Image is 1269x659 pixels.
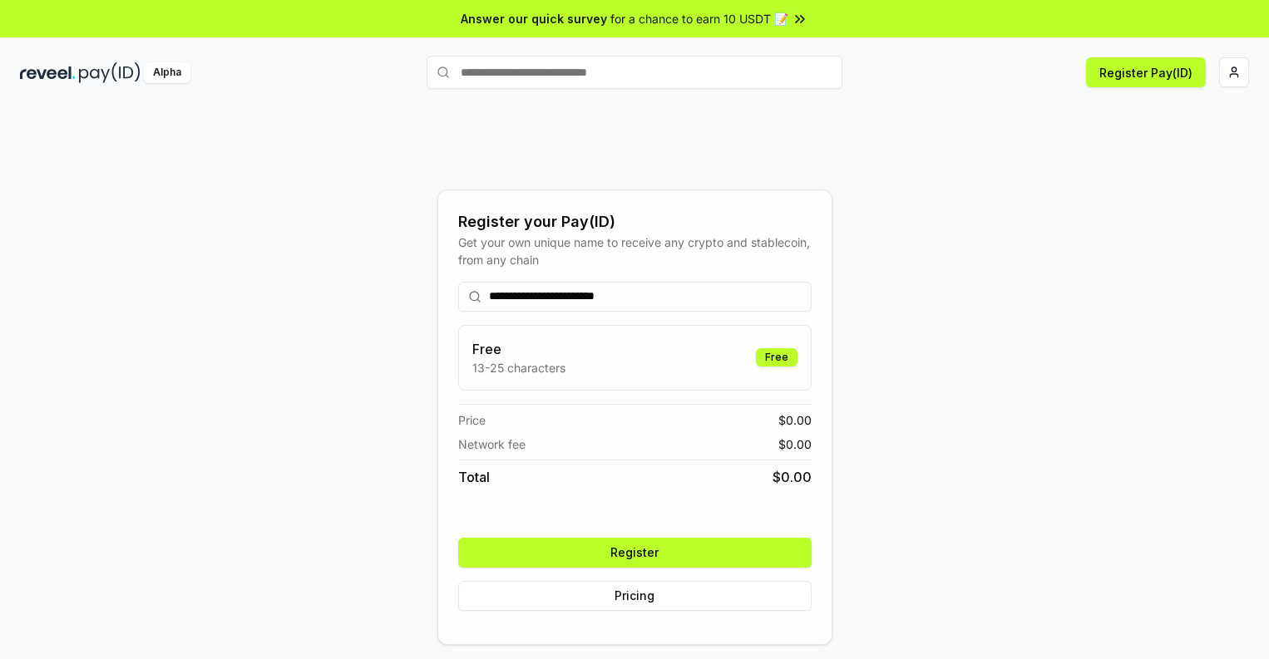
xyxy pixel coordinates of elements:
[458,581,812,611] button: Pricing
[472,339,565,359] h3: Free
[461,10,607,27] span: Answer our quick survey
[778,411,812,429] span: $ 0.00
[20,62,76,83] img: reveel_dark
[472,359,565,376] p: 13-25 characters
[458,234,812,268] div: Get your own unique name to receive any crypto and stablecoin, from any chain
[778,435,812,453] span: $ 0.00
[773,467,812,487] span: $ 0.00
[144,62,190,83] div: Alpha
[610,10,788,27] span: for a chance to earn 10 USDT 📝
[756,348,797,366] div: Free
[458,210,812,234] div: Register your Pay(ID)
[458,538,812,568] button: Register
[458,467,490,487] span: Total
[458,411,486,429] span: Price
[458,435,526,453] span: Network fee
[1086,57,1206,87] button: Register Pay(ID)
[79,62,141,83] img: pay_id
